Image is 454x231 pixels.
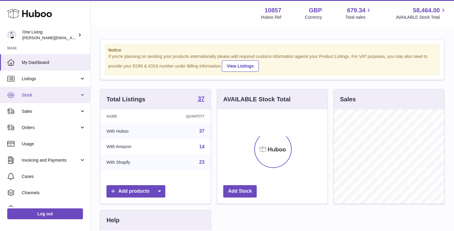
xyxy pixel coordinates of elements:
[22,35,121,40] span: [PERSON_NAME][EMAIL_ADDRESS][DOMAIN_NAME]
[222,60,259,72] a: View Listings
[22,206,86,212] span: Settings
[22,174,86,179] span: Cases
[345,6,372,20] a: 679.34 Total sales
[7,30,16,40] img: Jessica@oneliving.com
[261,14,281,20] div: Huboo Ref
[108,54,436,72] div: If you're planning on sending your products internationally please add required customs informati...
[22,141,86,147] span: Usage
[22,190,86,196] span: Channels
[22,92,79,98] span: Stock
[22,60,86,65] span: My Dashboard
[199,144,205,149] a: 14
[22,76,79,82] span: Listings
[161,109,211,123] th: Quantity
[22,125,79,131] span: Orders
[100,154,161,170] td: With Shopify
[199,128,205,134] a: 37
[100,109,161,123] th: Name
[345,14,372,20] span: Total sales
[309,6,322,14] strong: GBP
[413,6,440,14] span: 58,464.00
[305,14,322,20] div: Currency
[199,160,205,165] a: 23
[198,96,205,102] strong: 37
[223,95,290,103] h3: AVAILABLE Stock Total
[100,139,161,155] td: With Amazon
[223,185,257,198] a: Add Stock
[22,29,77,41] div: One Living
[198,96,205,103] a: 37
[106,95,145,103] h3: Total Listings
[396,6,447,20] a: 58,464.00 AVAILABLE Stock Total
[7,208,83,219] a: Log out
[106,216,119,224] h3: Help
[265,6,281,14] strong: 10857
[108,47,436,53] strong: Notice
[340,95,356,103] h3: Sales
[396,14,447,20] span: AVAILABLE Stock Total
[100,123,161,139] td: With Huboo
[347,6,365,14] span: 679.34
[106,185,165,198] a: Add products
[22,157,79,163] span: Invoicing and Payments
[22,109,79,114] span: Sales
